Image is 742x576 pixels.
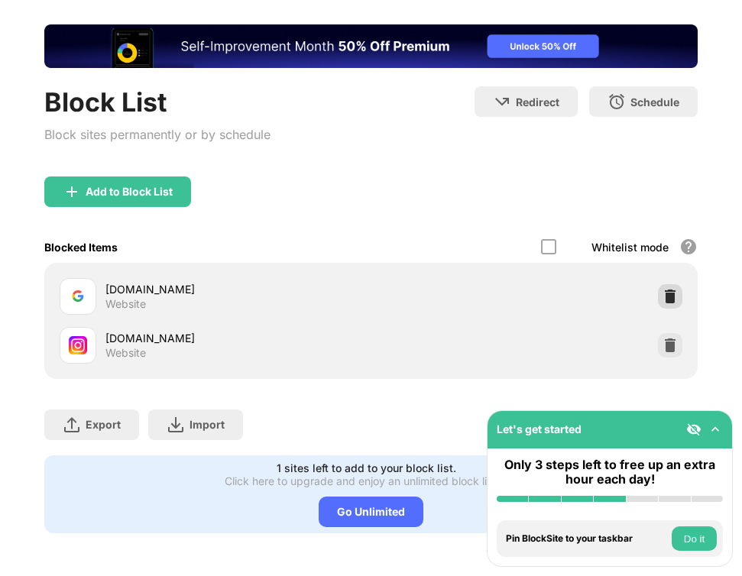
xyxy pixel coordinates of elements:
[708,422,723,437] img: omni-setup-toggle.svg
[591,241,669,254] div: Whitelist mode
[105,346,146,360] div: Website
[497,458,723,487] div: Only 3 steps left to free up an extra hour each day!
[105,297,146,311] div: Website
[277,461,456,474] div: 1 sites left to add to your block list.
[44,124,271,146] div: Block sites permanently or by schedule
[44,86,271,118] div: Block List
[516,95,559,108] div: Redirect
[69,287,87,306] img: favicons
[506,533,668,544] div: Pin BlockSite to your taskbar
[44,241,118,254] div: Blocked Items
[672,526,717,551] button: Do it
[69,336,87,354] img: favicons
[686,422,701,437] img: eye-not-visible.svg
[190,418,225,431] div: Import
[86,418,121,431] div: Export
[497,422,582,435] div: Let's get started
[319,497,423,527] div: Go Unlimited
[86,186,173,198] div: Add to Block List
[44,24,698,68] iframe: Banner
[105,330,371,346] div: [DOMAIN_NAME]
[630,95,679,108] div: Schedule
[105,281,371,297] div: [DOMAIN_NAME]
[225,474,499,487] div: Click here to upgrade and enjoy an unlimited block list.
